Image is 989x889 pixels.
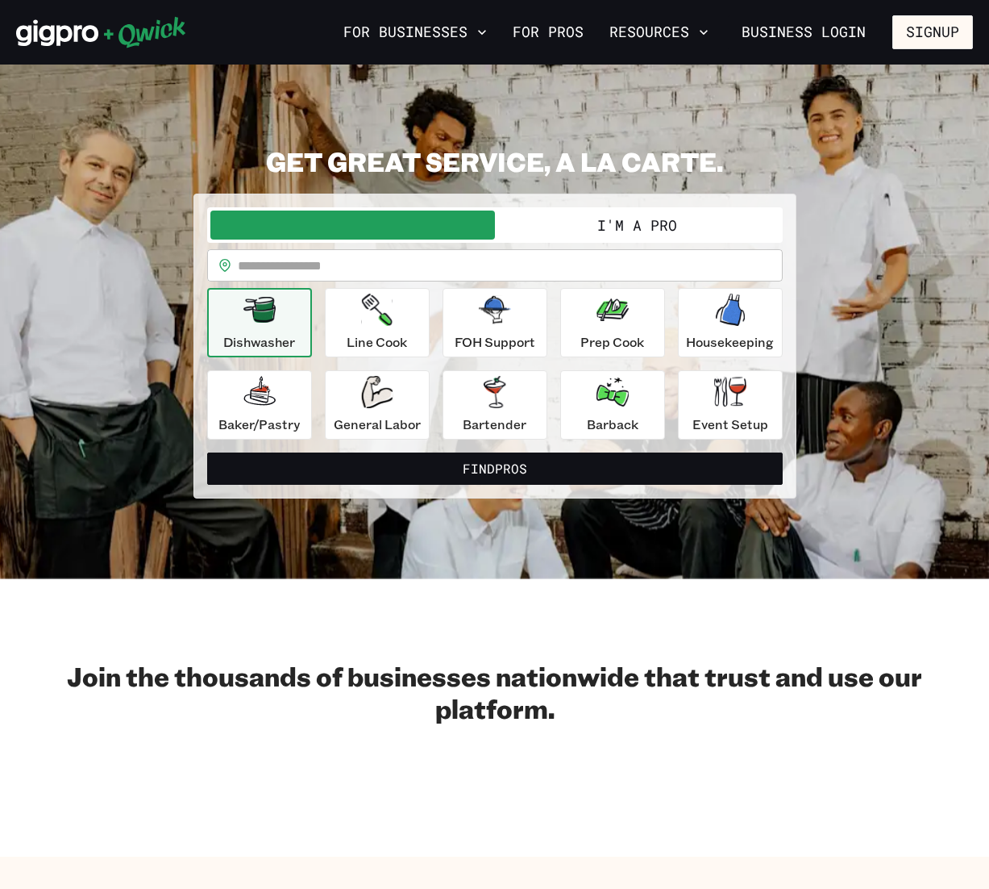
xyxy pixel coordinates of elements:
[892,15,973,49] button: Signup
[692,415,768,434] p: Event Setup
[193,145,796,177] h2: GET GREAT SERVICE, A LA CARTE.
[560,370,665,440] button: Barback
[506,19,590,46] a: For Pros
[560,288,665,357] button: Prep Cook
[443,288,547,357] button: FOH Support
[223,332,295,352] p: Dishwasher
[603,19,715,46] button: Resources
[207,453,783,485] button: FindPros
[325,370,430,440] button: General Labor
[455,332,535,352] p: FOH Support
[347,332,407,352] p: Line Cook
[210,211,495,240] button: I'm a Business
[686,332,774,352] p: Housekeeping
[325,288,430,357] button: Line Cook
[580,332,644,352] p: Prep Cook
[495,211,779,240] button: I'm a Pro
[207,288,312,357] button: Dishwasher
[207,370,312,440] button: Baker/Pastry
[218,415,300,434] p: Baker/Pastry
[587,415,638,434] p: Barback
[678,288,783,357] button: Housekeeping
[728,15,879,49] a: Business Login
[443,370,547,440] button: Bartender
[678,370,783,440] button: Event Setup
[337,19,493,46] button: For Businesses
[334,415,421,434] p: General Labor
[463,415,526,434] p: Bartender
[16,660,973,724] h2: Join the thousands of businesses nationwide that trust and use our platform.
